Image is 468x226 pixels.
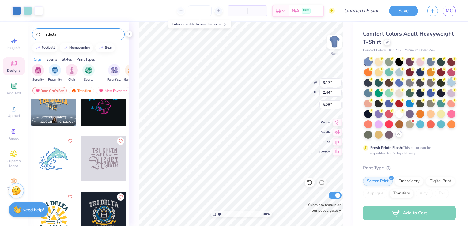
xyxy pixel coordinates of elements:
span: – – [251,8,263,14]
div: filter for Sorority [32,64,44,82]
a: MC [443,6,456,16]
button: bear [95,43,115,52]
div: Print Type [363,164,456,171]
span: Comfort Colors Adult Heavyweight T-Shirt [363,30,454,46]
span: Image AI [7,45,21,50]
input: Untitled Design [339,5,384,17]
div: Events [46,57,57,62]
div: Print Types [77,57,95,62]
span: Clipart & logos [3,159,25,168]
button: filter button [107,64,121,82]
button: filter button [48,64,62,82]
img: trend_line.gif [99,46,104,50]
img: trend_line.gif [63,46,68,50]
div: bear [105,46,112,49]
img: Club Image [68,67,75,74]
input: Try "Alpha" [42,31,117,37]
span: Fraternity [48,77,62,82]
button: football [32,43,58,52]
button: filter button [82,64,95,82]
button: homecoming [60,43,93,52]
button: Like [117,193,124,201]
div: filter for Club [66,64,78,82]
div: Screen Print [363,177,393,186]
button: Save [389,6,418,16]
button: Like [66,137,74,145]
span: Minimum Order: 24 + [405,48,435,53]
span: Designs [7,68,21,73]
div: Back [330,51,338,56]
span: Center [319,120,330,125]
span: Upload [8,113,20,118]
img: most_fav.gif [99,89,104,93]
span: 100 % [261,211,270,217]
div: homecoming [69,46,90,49]
button: Like [117,137,124,145]
span: # C1717 [389,48,402,53]
img: trending.gif [71,89,76,93]
input: – – [188,5,212,16]
span: – – [232,8,244,14]
button: filter button [32,64,44,82]
span: N/A [292,8,299,14]
div: Orgs [34,57,42,62]
strong: Need help? [22,207,44,213]
button: Like [66,193,74,201]
div: Most Favorited [96,87,130,94]
span: [GEOGRAPHIC_DATA], [GEOGRAPHIC_DATA][US_STATE] [40,120,74,124]
span: Greek [9,136,19,141]
div: filter for Parent's Weekend [107,64,121,82]
img: Game Day Image [128,67,135,74]
span: Middle [319,130,330,134]
span: Game Day [124,77,138,82]
div: filter for Game Day [124,64,138,82]
span: Parent's Weekend [107,77,121,82]
div: filter for Sports [82,64,95,82]
span: Add Text [6,91,21,96]
div: Embroidery [394,177,424,186]
span: Sports [84,77,93,82]
span: Decorate [6,186,21,191]
div: filter for Fraternity [48,64,62,82]
img: Back [328,36,341,48]
span: FREE [303,9,309,13]
img: trend_line.gif [36,46,40,50]
div: Enter quantity to see the price. [168,20,231,28]
span: [PERSON_NAME] [40,115,66,119]
div: Transfers [389,189,414,198]
strong: Fresh Prints Flash: [370,145,403,150]
button: filter button [66,64,78,82]
label: Submit to feature on our public gallery. [305,202,342,213]
img: Parent's Weekend Image [111,67,118,74]
span: Comfort Colors [363,48,386,53]
span: MC [446,7,453,14]
div: Vinyl [416,189,433,198]
div: Trending [69,87,94,94]
span: Club [68,77,75,82]
span: Sorority [32,77,44,82]
div: Your Org's Fav [32,87,67,94]
div: This color can be expedited for 5 day delivery. [370,145,446,156]
div: football [42,46,55,49]
span: Bottom [319,150,330,154]
img: Sorority Image [35,67,42,74]
span: Top [319,140,330,144]
div: Digital Print [425,177,455,186]
img: Fraternity Image [51,67,58,74]
button: filter button [124,64,138,82]
img: Sports Image [85,67,92,74]
div: Applique [363,189,387,198]
img: most_fav.gif [35,89,40,93]
div: Styles [62,57,72,62]
div: Foil [435,189,449,198]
